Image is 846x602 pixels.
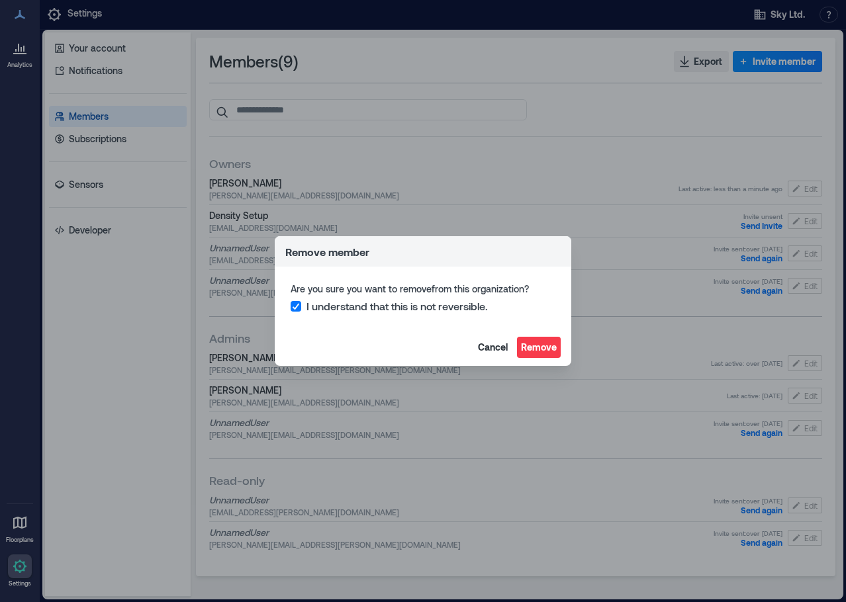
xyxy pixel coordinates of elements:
[474,337,512,358] button: Cancel
[306,300,488,313] span: I understand that this is not reversible.
[275,236,571,267] header: Remove member
[478,341,508,354] span: Cancel
[521,341,557,354] span: Remove
[517,337,561,358] button: Remove
[291,282,555,296] span: Are you sure you want to remove from this organization?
